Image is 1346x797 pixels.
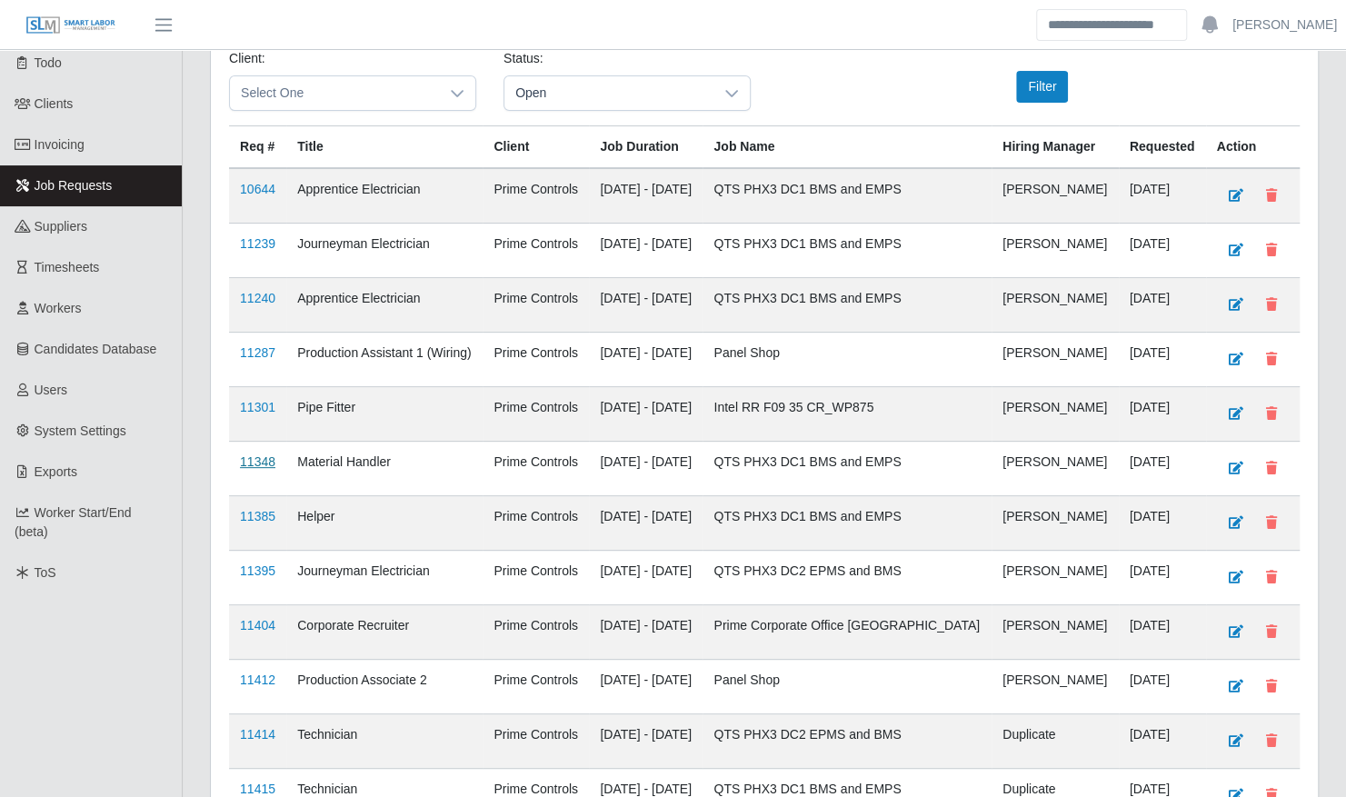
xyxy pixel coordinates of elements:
td: Production Assistant 1 (Wiring) [286,333,483,387]
a: 11395 [240,563,275,578]
td: [DATE] [1119,660,1206,714]
span: Invoicing [35,137,85,152]
td: Prime Controls [483,333,589,387]
img: SLM Logo [25,15,116,35]
a: 11414 [240,727,275,742]
span: Users [35,383,68,397]
a: 11385 [240,509,275,523]
td: Panel Shop [703,660,992,714]
span: Worker Start/End (beta) [15,505,132,539]
td: Pipe Fitter [286,387,483,442]
span: Todo [35,55,62,70]
td: [PERSON_NAME] [992,333,1119,387]
button: Filter [1016,71,1068,103]
td: Prime Controls [483,714,589,769]
td: QTS PHX3 DC1 BMS and EMPS [703,168,992,224]
span: Workers [35,301,82,315]
a: 11415 [240,782,275,796]
label: Client: [229,49,265,68]
span: Exports [35,464,77,479]
td: QTS PHX3 DC1 BMS and EMPS [703,278,992,333]
span: System Settings [35,423,126,438]
th: Client [483,126,589,169]
span: Timesheets [35,260,100,274]
td: Journeyman Electrician [286,224,483,278]
td: [PERSON_NAME] [992,442,1119,496]
th: Job Duration [589,126,703,169]
td: [DATE] [1119,168,1206,224]
span: Open [504,76,713,110]
td: [PERSON_NAME] [992,168,1119,224]
th: Requested [1119,126,1206,169]
td: Prime Controls [483,387,589,442]
span: Clients [35,96,74,111]
td: Apprentice Electrician [286,278,483,333]
span: Select One [230,76,439,110]
span: Suppliers [35,219,87,234]
td: Journeyman Electrician [286,551,483,605]
td: [PERSON_NAME] [992,224,1119,278]
td: [DATE] [1119,605,1206,660]
td: [DATE] [1119,442,1206,496]
th: Hiring Manager [992,126,1119,169]
td: [PERSON_NAME] [992,278,1119,333]
td: Prime Controls [483,278,589,333]
a: 11287 [240,345,275,360]
a: [PERSON_NAME] [1232,15,1337,35]
label: Status: [504,49,543,68]
td: [DATE] - [DATE] [589,714,703,769]
td: [DATE] - [DATE] [589,442,703,496]
td: Prime Controls [483,496,589,551]
td: [DATE] - [DATE] [589,224,703,278]
a: 11239 [240,236,275,251]
td: [DATE] [1119,224,1206,278]
td: [PERSON_NAME] [992,496,1119,551]
td: [DATE] [1119,278,1206,333]
th: Req # [229,126,286,169]
td: Apprentice Electrician [286,168,483,224]
a: 11240 [240,291,275,305]
td: Prime Controls [483,551,589,605]
td: Prime Controls [483,224,589,278]
td: Prime Controls [483,442,589,496]
td: [PERSON_NAME] [992,387,1119,442]
a: 11301 [240,400,275,414]
span: Candidates Database [35,342,157,356]
td: QTS PHX3 DC1 BMS and EMPS [703,496,992,551]
td: [PERSON_NAME] [992,660,1119,714]
td: [DATE] [1119,333,1206,387]
td: Corporate Recruiter [286,605,483,660]
a: 11412 [240,672,275,687]
td: Material Handler [286,442,483,496]
td: QTS PHX3 DC2 EPMS and BMS [703,714,992,769]
td: Helper [286,496,483,551]
td: Prime Controls [483,660,589,714]
td: QTS PHX3 DC1 BMS and EMPS [703,224,992,278]
td: [DATE] [1119,387,1206,442]
input: Search [1036,9,1187,41]
td: Intel RR F09 35 CR_WP875 [703,387,992,442]
span: Job Requests [35,178,113,193]
th: Action [1206,126,1300,169]
td: Prime Controls [483,605,589,660]
a: 11348 [240,454,275,469]
td: [DATE] - [DATE] [589,496,703,551]
td: Production Associate 2 [286,660,483,714]
td: [PERSON_NAME] [992,605,1119,660]
td: [DATE] - [DATE] [589,168,703,224]
td: [DATE] - [DATE] [589,278,703,333]
td: [DATE] [1119,551,1206,605]
a: 10644 [240,182,275,196]
td: [DATE] - [DATE] [589,660,703,714]
td: QTS PHX3 DC1 BMS and EMPS [703,442,992,496]
th: Job Name [703,126,992,169]
td: [DATE] [1119,496,1206,551]
td: [DATE] - [DATE] [589,333,703,387]
td: [DATE] [1119,714,1206,769]
td: [DATE] - [DATE] [589,605,703,660]
th: Title [286,126,483,169]
td: Duplicate [992,714,1119,769]
td: [DATE] - [DATE] [589,551,703,605]
td: Prime Corporate Office [GEOGRAPHIC_DATA] [703,605,992,660]
td: Panel Shop [703,333,992,387]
